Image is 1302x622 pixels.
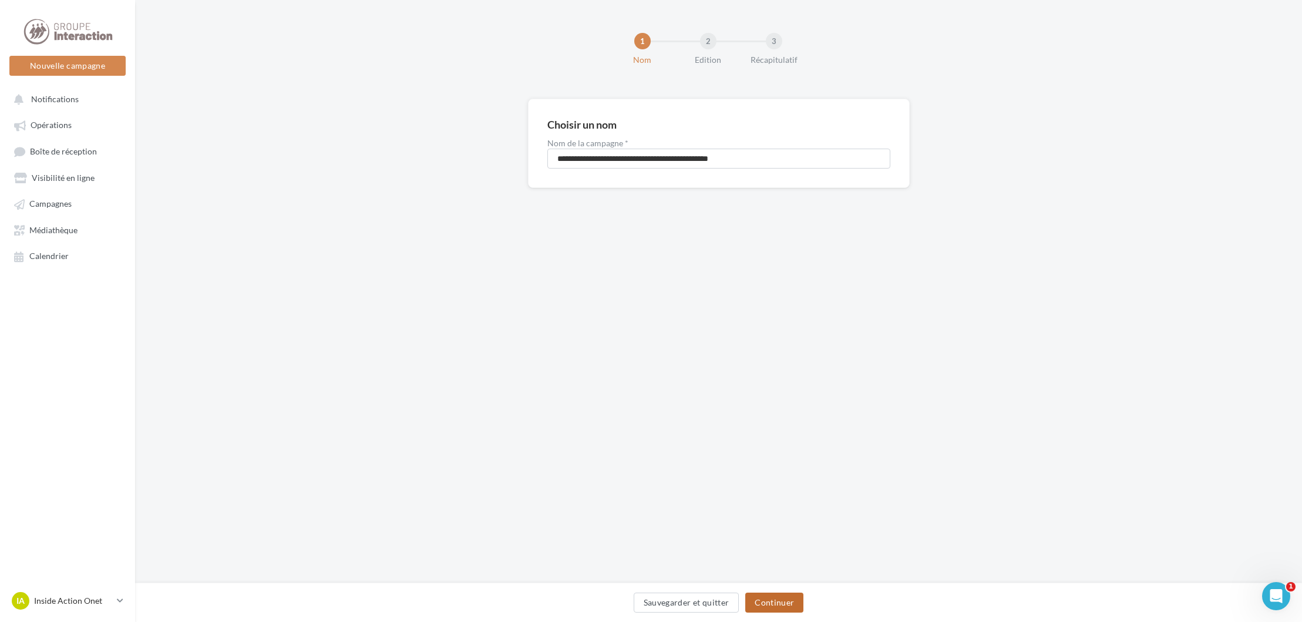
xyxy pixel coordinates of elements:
[1262,582,1290,610] iframe: Intercom live chat
[7,193,128,214] a: Campagnes
[7,140,128,162] a: Boîte de réception
[700,33,716,49] div: 2
[16,595,25,607] span: IA
[29,251,69,261] span: Calendrier
[29,199,72,209] span: Campagnes
[605,54,680,66] div: Nom
[745,593,803,613] button: Continuer
[1286,582,1296,591] span: 1
[7,245,128,266] a: Calendrier
[736,54,812,66] div: Récapitulatif
[29,225,78,235] span: Médiathèque
[547,119,617,130] div: Choisir un nom
[634,33,651,49] div: 1
[7,219,128,240] a: Médiathèque
[7,114,128,135] a: Opérations
[766,33,782,49] div: 3
[9,590,126,612] a: IA Inside Action Onet
[7,88,123,109] button: Notifications
[671,54,746,66] div: Edition
[9,56,126,76] button: Nouvelle campagne
[31,94,79,104] span: Notifications
[547,139,890,147] label: Nom de la campagne *
[34,595,112,607] p: Inside Action Onet
[30,146,97,156] span: Boîte de réception
[32,173,95,183] span: Visibilité en ligne
[634,593,739,613] button: Sauvegarder et quitter
[7,167,128,188] a: Visibilité en ligne
[31,120,72,130] span: Opérations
